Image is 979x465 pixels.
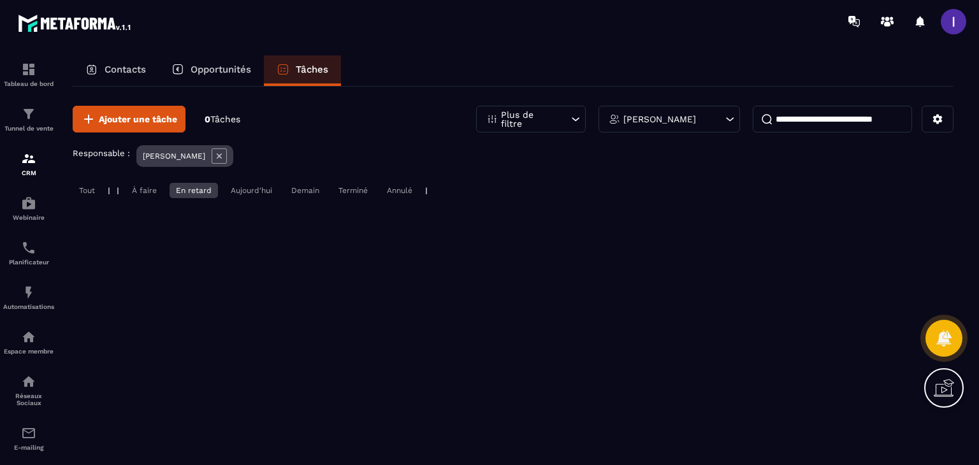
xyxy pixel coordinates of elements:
a: automationsautomationsAutomatisations [3,275,54,320]
p: Espace membre [3,348,54,355]
p: CRM [3,169,54,176]
img: automations [21,196,36,211]
div: En retard [170,183,218,198]
p: [PERSON_NAME] [623,115,696,124]
a: Tâches [264,55,341,86]
div: À faire [126,183,163,198]
p: | [117,186,119,195]
img: email [21,426,36,441]
p: Tâches [296,64,328,75]
p: [PERSON_NAME] [143,152,205,161]
img: formation [21,106,36,122]
a: Opportunités [159,55,264,86]
img: social-network [21,374,36,389]
img: formation [21,151,36,166]
img: formation [21,62,36,77]
img: automations [21,329,36,345]
div: Aujourd'hui [224,183,279,198]
p: Tableau de bord [3,80,54,87]
a: emailemailE-mailing [3,416,54,461]
p: Planificateur [3,259,54,266]
div: Demain [285,183,326,198]
p: 0 [205,113,240,125]
div: Annulé [381,183,419,198]
a: social-networksocial-networkRéseaux Sociaux [3,364,54,416]
p: | [108,186,110,195]
p: Automatisations [3,303,54,310]
span: Tâches [210,114,240,124]
p: Plus de filtre [501,110,557,128]
p: Responsable : [73,148,130,158]
span: Ajouter une tâche [99,113,177,125]
div: Tout [73,183,101,198]
img: logo [18,11,133,34]
p: Contacts [105,64,146,75]
a: automationsautomationsEspace membre [3,320,54,364]
div: Terminé [332,183,374,198]
img: scheduler [21,240,36,255]
p: Réseaux Sociaux [3,392,54,406]
button: Ajouter une tâche [73,106,185,132]
a: automationsautomationsWebinaire [3,186,54,231]
img: automations [21,285,36,300]
a: formationformationTableau de bord [3,52,54,97]
p: | [425,186,428,195]
a: formationformationCRM [3,141,54,186]
p: Webinaire [3,214,54,221]
a: formationformationTunnel de vente [3,97,54,141]
p: E-mailing [3,444,54,451]
p: Tunnel de vente [3,125,54,132]
a: Contacts [73,55,159,86]
a: schedulerschedulerPlanificateur [3,231,54,275]
p: Opportunités [191,64,251,75]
